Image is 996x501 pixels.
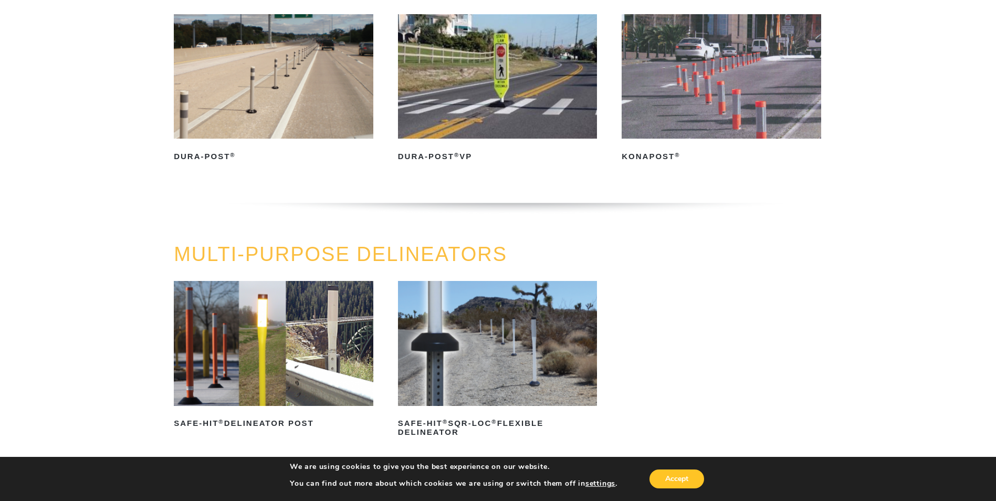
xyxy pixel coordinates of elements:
[675,152,680,158] sup: ®
[398,148,597,165] h2: Dura-Post VP
[230,152,235,158] sup: ®
[622,148,821,165] h2: KonaPost
[290,462,617,472] p: We are using cookies to give you the best experience on our website.
[622,14,821,165] a: KonaPost®
[174,415,373,432] h2: Safe-Hit Delineator Post
[174,243,507,265] a: MULTI-PURPOSE DELINEATORS
[174,14,373,165] a: Dura-Post®
[398,14,597,165] a: Dura-Post®VP
[398,281,597,440] a: Safe-Hit®SQR-LOC®Flexible Delineator
[174,281,373,432] a: Safe-Hit®Delineator Post
[398,415,597,441] h2: Safe-Hit SQR-LOC Flexible Delineator
[454,152,459,158] sup: ®
[290,479,617,488] p: You can find out more about which cookies we are using or switch them off in .
[585,479,615,488] button: settings
[443,419,448,425] sup: ®
[218,419,224,425] sup: ®
[649,469,704,488] button: Accept
[491,419,497,425] sup: ®
[174,148,373,165] h2: Dura-Post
